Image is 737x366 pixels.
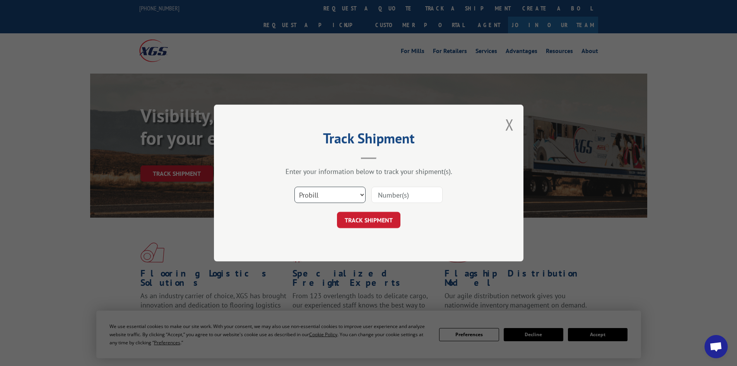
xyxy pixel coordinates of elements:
h2: Track Shipment [253,133,485,148]
input: Number(s) [371,187,443,203]
button: TRACK SHIPMENT [337,212,400,228]
a: Open chat [705,335,728,358]
div: Enter your information below to track your shipment(s). [253,167,485,176]
button: Close modal [505,114,514,135]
